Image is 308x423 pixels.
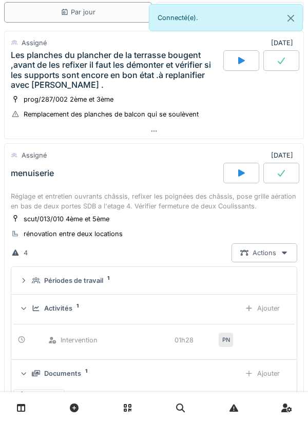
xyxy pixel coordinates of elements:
div: Actions [232,243,297,262]
div: rénovation entre deux locations [24,229,123,239]
div: Activités [44,303,72,313]
div: menuiserie [11,168,54,178]
summary: Périodes de travail1 [15,271,293,290]
div: Assigné [22,38,47,48]
div: PN [219,333,233,347]
div: Par jour [61,7,95,17]
div: Connecté(e). [149,4,303,31]
div: Réglage et entretien ouvrants châssis, refixer les poignées des châssis, pose grille aération en ... [11,191,297,211]
div: Assigné [22,150,47,160]
summary: Documents1Ajouter [15,364,293,383]
div: Ajouter [236,299,288,318]
div: Intervention [48,335,171,345]
summary: Activités1Ajouter [15,299,293,318]
div: Périodes de travail [44,276,103,285]
div: Ajouter [236,364,288,383]
div: 4 [24,248,28,258]
div: [DATE] [271,38,297,48]
button: Close [279,5,302,32]
div: scut/013/010 4ème et 5ème [24,214,109,224]
div: prog/287/002 2ème et 3ème [24,94,113,104]
div: 01h28 [175,335,216,345]
div: [DATE] [271,150,297,160]
div: Remplacement des planches de balcon qui se soulèvent [24,109,199,119]
div: Les planches du plancher de la terrasse bougent ,avant de les refixer il faut les démonter et vér... [11,50,221,90]
div: Documents [44,369,81,378]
